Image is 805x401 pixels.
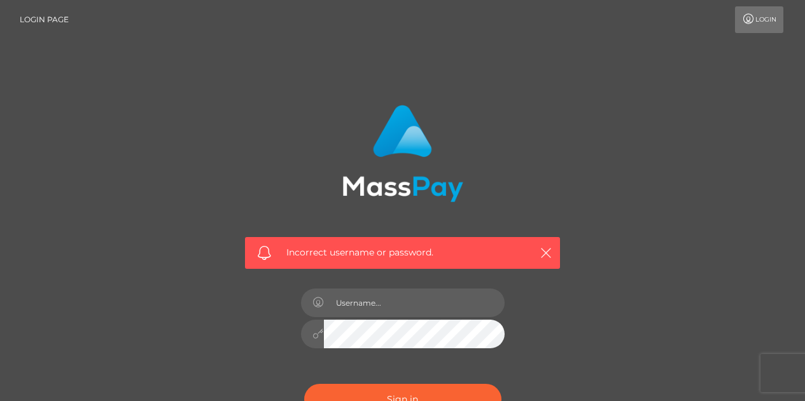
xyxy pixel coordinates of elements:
a: Login Page [20,6,69,33]
input: Username... [324,289,505,317]
img: MassPay Login [342,105,463,202]
span: Incorrect username or password. [286,246,519,259]
a: Login [735,6,783,33]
